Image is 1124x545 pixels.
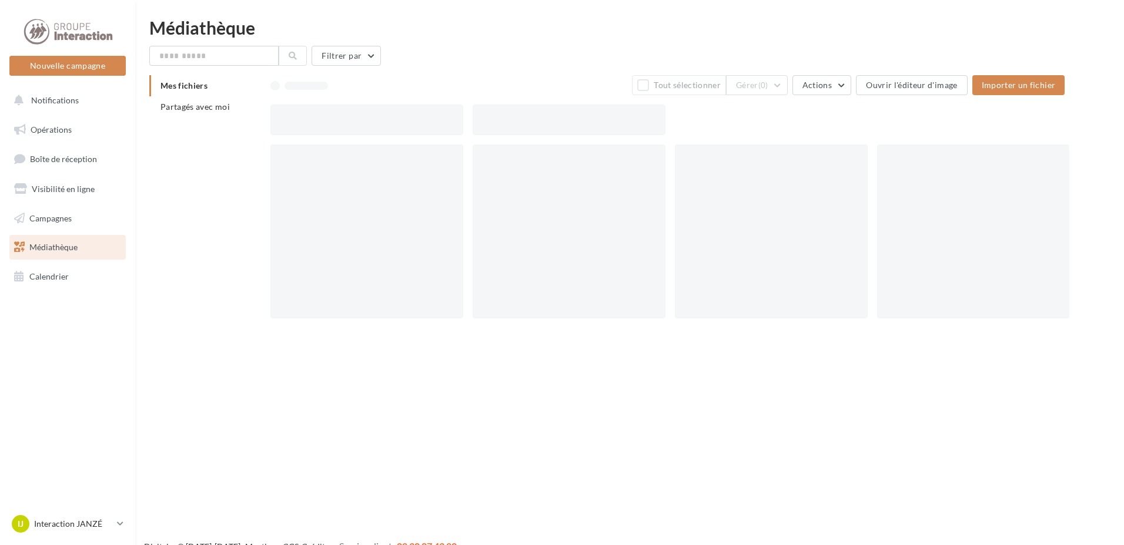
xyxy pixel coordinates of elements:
[758,80,768,90] span: (0)
[31,95,79,105] span: Notifications
[34,518,112,530] p: Interaction JANZÉ
[9,513,126,535] a: IJ Interaction JANZÉ
[632,75,726,95] button: Tout sélectionner
[726,75,788,95] button: Gérer(0)
[312,46,381,66] button: Filtrer par
[7,117,128,142] a: Opérations
[856,75,967,95] button: Ouvrir l'éditeur d'image
[31,125,72,134] span: Opérations
[982,80,1056,90] span: Importer un fichier
[149,19,1110,36] div: Médiathèque
[18,518,24,530] span: IJ
[7,146,128,171] a: Boîte de réception
[32,184,95,194] span: Visibilité en ligne
[7,177,128,201] a: Visibilité en ligne
[7,264,128,289] a: Calendrier
[7,88,123,113] button: Notifications
[792,75,851,95] button: Actions
[29,271,69,281] span: Calendrier
[972,75,1065,95] button: Importer un fichier
[30,154,97,164] span: Boîte de réception
[29,242,78,252] span: Médiathèque
[29,213,72,223] span: Campagnes
[160,102,230,112] span: Partagés avec moi
[160,80,208,90] span: Mes fichiers
[9,56,126,76] button: Nouvelle campagne
[7,235,128,260] a: Médiathèque
[7,206,128,231] a: Campagnes
[802,80,832,90] span: Actions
